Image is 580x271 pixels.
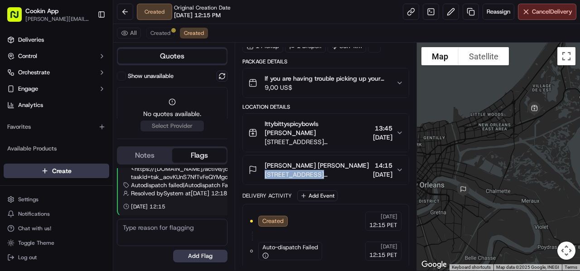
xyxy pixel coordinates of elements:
span: Settings [18,196,39,203]
span: Resolved by System [131,189,184,198]
span: Notifications [18,210,50,218]
span: Reassign [487,8,510,16]
button: Ittybittyspicybowls [PERSON_NAME][STREET_ADDRESS][PERSON_NAME]13:45[DATE] [243,114,409,152]
span: Chat with us! [18,225,51,232]
button: Created [146,28,174,39]
span: 12:15 PET [369,221,397,229]
span: Analytics [18,101,43,109]
span: Create [52,166,72,175]
span: 12:15 PET [369,251,397,259]
span: Pylon [90,153,110,160]
button: Quotes [118,49,227,63]
span: Created [150,29,170,37]
button: [PERSON_NAME][EMAIL_ADDRESS][DOMAIN_NAME] [25,15,90,23]
button: Log out [4,251,109,264]
span: Map data ©2025 Google, INEGI [496,265,559,270]
button: Show street map [421,47,459,65]
div: Start new chat [31,86,149,95]
button: Flags [172,148,227,163]
img: Google [419,259,449,271]
button: Keyboard shortcuts [452,264,491,271]
button: Orchestrate [4,65,109,80]
button: Notifications [4,208,109,220]
span: API Documentation [86,131,145,140]
button: [PERSON_NAME] [PERSON_NAME][STREET_ADDRESS][PERSON_NAME]14:15[DATE] [243,155,409,184]
img: 1736555255976-a54dd68f-1ca7-489b-9aae-adbdc363a1c4 [9,86,25,102]
button: Create [4,164,109,178]
div: 💻 [77,132,84,139]
div: Location Details [242,103,409,111]
button: Toggle fullscreen view [557,47,575,65]
button: Reassign [483,4,514,20]
span: Toggle Theme [18,239,54,247]
span: [STREET_ADDRESS][PERSON_NAME] [265,137,369,146]
span: Deliveries [18,36,44,44]
span: Control [18,52,37,60]
button: Toggle Theme [4,237,109,249]
a: 📗Knowledge Base [5,127,73,144]
a: Open this area in Google Maps (opens a new window) [419,259,449,271]
span: No quotes available. [123,109,222,118]
button: Add Flag [173,250,227,262]
button: Add Event [297,190,338,201]
button: Settings [4,193,109,206]
button: If you are having trouble picking up your order, please contact Ittybittyspicybowls for pickup at... [243,68,409,97]
button: All [117,28,141,39]
span: Auto-dispatch Failed [262,243,318,252]
span: at [DATE] 12:18 [185,189,227,198]
span: Original Creation Date [174,4,231,11]
span: [DATE] [373,133,392,142]
span: 14:15 [373,161,392,170]
a: 💻API Documentation [73,127,149,144]
button: Engage [4,82,109,96]
button: Cookin App[PERSON_NAME][EMAIL_ADDRESS][DOMAIN_NAME] [4,4,94,25]
button: Show satellite imagery [459,47,509,65]
button: Cookin App [25,6,58,15]
button: Created [180,28,208,39]
span: [DATE] [381,213,397,220]
div: Favorites [4,120,109,134]
div: Delivery Activity [242,192,292,199]
span: Engage [18,85,38,93]
span: If you are having trouble picking up your order, please contact Ittybittyspicybowls for pickup at... [265,74,389,83]
label: Show unavailable [128,72,174,80]
a: Deliveries [4,33,109,47]
a: Terms (opens in new tab) [565,265,577,270]
span: [DATE] [381,243,397,250]
span: Knowledge Base [18,131,69,140]
a: Analytics [4,98,109,112]
span: [DATE] 12:15 PM [174,11,221,19]
button: Control [4,49,109,63]
img: Nash [9,9,27,27]
button: Start new chat [154,89,165,100]
span: Created [184,29,204,37]
span: Created [262,217,284,225]
span: 9,00 US$ [265,83,389,92]
span: [PERSON_NAME] [PERSON_NAME] [265,161,369,170]
span: 13:45 [373,124,392,133]
div: We're available if you need us! [31,95,115,102]
div: 📗 [9,132,16,139]
button: Notes [118,148,172,163]
button: Chat with us! [4,222,109,235]
div: Package Details [242,58,409,65]
div: Available Products [4,141,109,156]
span: [DATE] [373,170,392,179]
button: Map camera controls [557,242,575,260]
a: Powered byPylon [64,153,110,160]
span: [DATE] 12:15 [131,203,165,210]
span: Orchestrate [18,68,50,77]
span: Cancel Delivery [532,8,572,16]
p: Welcome 👋 [9,36,165,50]
span: Ittybittyspicybowls [PERSON_NAME] [265,119,369,137]
span: Autodispatch failed | Autodispatch Failed [131,181,237,189]
input: Got a question? Start typing here... [24,58,163,68]
span: [STREET_ADDRESS][PERSON_NAME] [265,170,369,179]
button: CancelDelivery [518,4,576,20]
span: Log out [18,254,37,261]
